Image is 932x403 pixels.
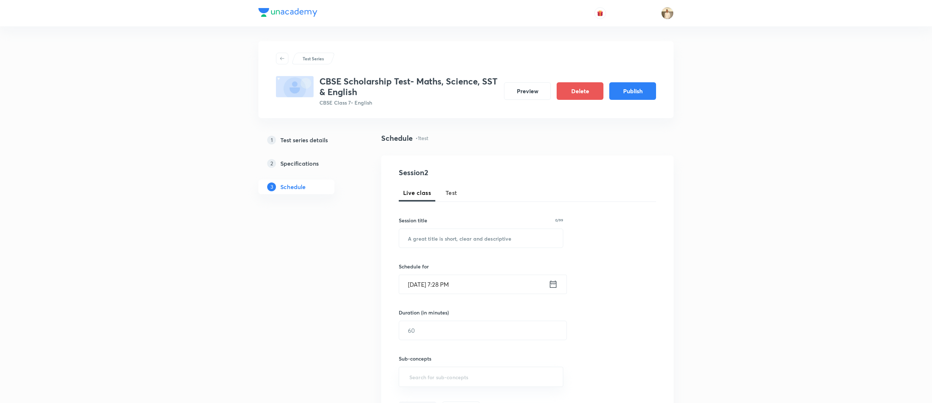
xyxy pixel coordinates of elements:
img: Company Logo [258,8,317,17]
h6: Schedule for [399,263,563,270]
p: • 1 test [416,134,428,142]
h6: Session title [399,216,427,224]
button: Delete [557,82,603,100]
a: Company Logo [258,8,317,19]
p: 2 [267,159,276,168]
h6: Sub-concepts [399,355,563,362]
h5: Test series details [280,136,328,144]
a: 2Specifications [258,156,358,171]
p: Test Series [303,55,324,62]
h6: Duration (in minutes) [399,309,449,316]
h3: CBSE Scholarship Test- Maths, Science, SST & English [319,76,498,97]
span: Test [446,188,457,197]
h5: Specifications [280,159,319,168]
p: 3 [267,182,276,191]
a: 1Test series details [258,133,358,147]
button: Publish [609,82,656,100]
button: avatar [594,7,606,19]
h5: Schedule [280,182,306,191]
img: fallback-thumbnail.png [276,76,314,97]
span: Live class [403,188,431,197]
button: Preview [504,82,551,100]
img: Chandrakant Deshmukh [661,7,674,19]
button: Open [559,376,560,377]
p: CBSE Class 7 • English [319,99,498,106]
input: 60 [399,321,567,340]
h4: Schedule [381,133,413,144]
input: Search for sub-concepts [408,370,554,384]
p: 1 [267,136,276,144]
h4: Session 2 [399,167,532,178]
p: 0/99 [555,218,563,222]
img: avatar [597,10,603,16]
input: A great title is short, clear and descriptive [399,229,563,248]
